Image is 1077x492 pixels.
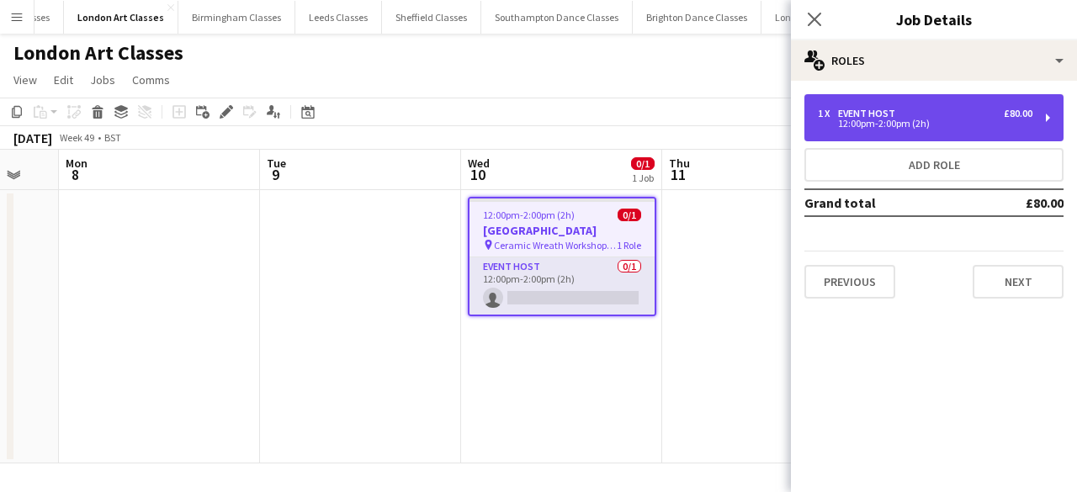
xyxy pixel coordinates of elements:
[791,40,1077,81] div: Roles
[804,189,973,216] td: Grand total
[617,239,641,251] span: 1 Role
[104,131,121,144] div: BST
[63,165,88,184] span: 8
[669,156,690,171] span: Thu
[468,156,490,171] span: Wed
[618,209,641,221] span: 0/1
[1004,108,1032,119] div: £80.00
[13,130,52,146] div: [DATE]
[631,157,655,170] span: 0/1
[633,1,761,34] button: Brighton Dance Classes
[178,1,295,34] button: Birmingham Classes
[973,189,1064,216] td: £80.00
[83,69,122,91] a: Jobs
[973,265,1064,299] button: Next
[90,72,115,87] span: Jobs
[132,72,170,87] span: Comms
[838,108,902,119] div: Event Host
[470,223,655,238] h3: [GEOGRAPHIC_DATA]
[632,172,654,184] div: 1 Job
[125,69,177,91] a: Comms
[465,165,490,184] span: 10
[54,72,73,87] span: Edit
[13,40,183,66] h1: London Art Classes
[481,1,633,34] button: Southampton Dance Classes
[56,131,98,144] span: Week 49
[761,1,886,34] button: London Dance Classes
[818,108,838,119] div: 1 x
[791,8,1077,30] h3: Job Details
[494,239,617,251] span: Ceramic Wreath Workshop - Customer Venue
[47,69,80,91] a: Edit
[382,1,481,34] button: Sheffield Classes
[483,209,575,221] span: 12:00pm-2:00pm (2h)
[264,165,286,184] span: 9
[818,119,1032,128] div: 12:00pm-2:00pm (2h)
[468,197,656,316] app-job-card: 12:00pm-2:00pm (2h)0/1[GEOGRAPHIC_DATA] Ceramic Wreath Workshop - Customer Venue1 RoleEvent Host0...
[64,1,178,34] button: London Art Classes
[666,165,690,184] span: 11
[470,257,655,315] app-card-role: Event Host0/112:00pm-2:00pm (2h)
[804,148,1064,182] button: Add role
[804,265,895,299] button: Previous
[267,156,286,171] span: Tue
[13,72,37,87] span: View
[295,1,382,34] button: Leeds Classes
[66,156,88,171] span: Mon
[7,69,44,91] a: View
